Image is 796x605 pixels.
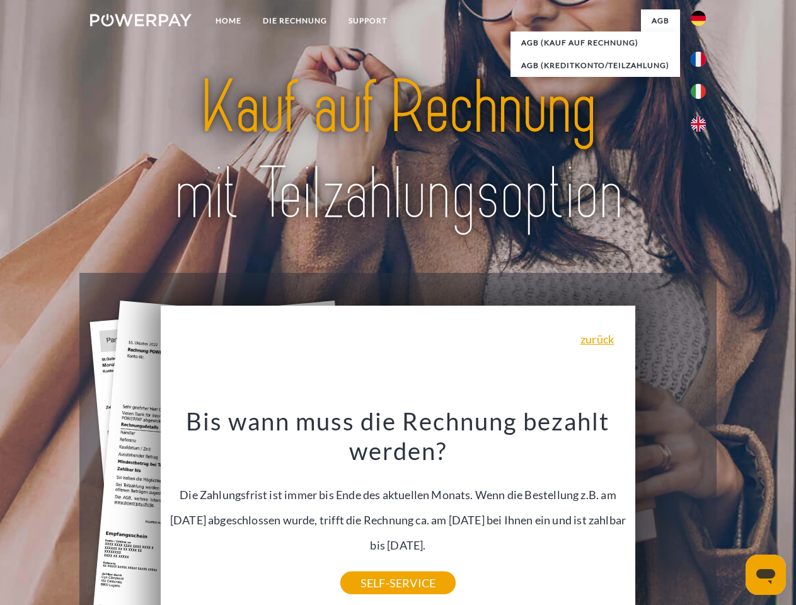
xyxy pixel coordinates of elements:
[90,14,192,26] img: logo-powerpay-white.svg
[120,60,676,241] img: title-powerpay_de.svg
[691,52,706,67] img: fr
[691,11,706,26] img: de
[580,333,614,345] a: zurück
[641,9,680,32] a: agb
[746,555,786,595] iframe: Schaltfläche zum Öffnen des Messaging-Fensters
[338,9,398,32] a: SUPPORT
[168,406,628,583] div: Die Zahlungsfrist ist immer bis Ende des aktuellen Monats. Wenn die Bestellung z.B. am [DATE] abg...
[510,32,680,54] a: AGB (Kauf auf Rechnung)
[252,9,338,32] a: DIE RECHNUNG
[205,9,252,32] a: Home
[510,54,680,77] a: AGB (Kreditkonto/Teilzahlung)
[168,406,628,466] h3: Bis wann muss die Rechnung bezahlt werden?
[691,84,706,99] img: it
[691,117,706,132] img: en
[340,572,456,594] a: SELF-SERVICE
